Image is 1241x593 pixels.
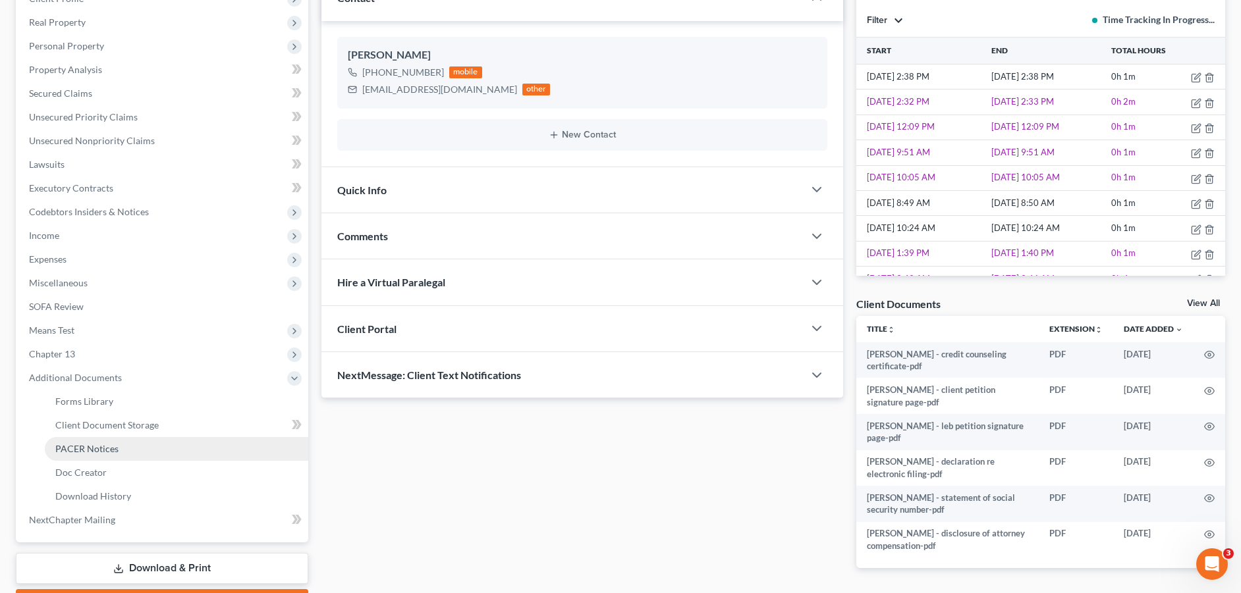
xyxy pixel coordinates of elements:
[362,83,517,96] div: [EMAIL_ADDRESS][DOMAIN_NAME]
[856,297,941,311] div: Client Documents
[867,16,903,25] button: Filter
[1111,222,1136,233] span: 0h 1m
[1113,342,1194,378] td: [DATE]
[856,216,989,241] td: [DATE] 10:24 AM
[337,276,445,288] span: Hire a Virtual Paralegal
[18,82,308,105] a: Secured Claims
[55,419,159,430] span: Client Document Storage
[55,443,119,454] span: PACER Notices
[1223,548,1234,559] span: 3
[449,66,482,78] div: mobile
[45,461,308,484] a: Doc Creator
[856,190,989,215] td: [DATE] 8:49 AM
[1111,197,1136,208] span: 0h 1m
[1039,522,1113,558] td: PDF
[1092,13,1215,26] div: Time Tracking In Progress...
[856,165,989,190] td: [DATE] 10:05 AM
[18,153,308,176] a: Lawsuits
[29,348,75,359] span: Chapter 13
[989,241,1109,266] td: [DATE] 1:40 PM
[29,206,149,217] span: Codebtors Insiders & Notices
[867,14,887,26] span: Filter
[856,522,1039,558] td: [PERSON_NAME] - disclosure of attorney compensation-pdf
[856,64,989,89] td: [DATE] 2:38 PM
[18,105,308,129] a: Unsecured Priority Claims
[29,514,115,525] span: NextChapter Mailing
[989,115,1109,140] td: [DATE] 12:09 PM
[867,324,895,334] a: Titleunfold_more
[29,64,102,75] span: Property Analysis
[1039,450,1113,486] td: PDF
[337,369,521,381] span: NextMessage: Client Text Notifications
[989,165,1109,190] td: [DATE] 10:05 AM
[1111,247,1136,258] span: 0h 1m
[989,90,1109,115] td: [DATE] 2:33 PM
[856,241,989,266] td: [DATE] 1:39 PM
[856,140,989,165] td: [DATE] 9:51 AM
[55,467,107,478] span: Doc Creator
[856,450,1039,486] td: [PERSON_NAME] - declaration re electronic filing-pdf
[856,414,1039,450] td: [PERSON_NAME] - leb petition signature page-pdf
[18,508,308,532] a: NextChapter Mailing
[1113,414,1194,450] td: [DATE]
[856,38,989,64] th: Start
[29,301,84,312] span: SOFA Review
[989,267,1109,292] td: [DATE] 9:46 AM
[856,486,1039,522] td: [PERSON_NAME] - statement of social security number-pdf
[29,182,113,193] span: Executory Contracts
[337,184,387,196] span: Quick Info
[856,342,1039,378] td: [PERSON_NAME] - credit counseling certificate-pdf
[348,47,817,63] div: [PERSON_NAME]
[1049,324,1103,334] a: Extensionunfold_more
[989,190,1109,215] td: [DATE] 8:50 AM
[1113,486,1194,522] td: [DATE]
[1175,326,1183,334] i: expand_more
[1187,299,1220,308] a: View All
[856,267,989,292] td: [DATE] 9:43 AM
[1111,147,1136,157] span: 0h 1m
[1039,414,1113,450] td: PDF
[1111,172,1136,182] span: 0h 1m
[29,40,104,51] span: Personal Property
[29,135,155,146] span: Unsecured Nonpriority Claims
[1124,324,1183,334] a: Date Added expand_more
[1039,486,1113,522] td: PDF
[1113,378,1194,414] td: [DATE]
[55,490,131,502] span: Download History
[522,84,550,95] div: other
[29,253,67,265] span: Expenses
[18,58,308,82] a: Property Analysis
[18,176,308,200] a: Executory Contracts
[856,378,1039,414] td: [PERSON_NAME] - client petition signature page-pdf
[1039,342,1113,378] td: PDF
[989,216,1109,241] td: [DATE] 10:24 AM
[1109,38,1225,64] th: Total Hours
[1111,71,1136,82] span: 0h 1m
[887,326,895,334] i: unfold_more
[18,129,308,153] a: Unsecured Nonpriority Claims
[1113,450,1194,486] td: [DATE]
[989,64,1109,89] td: [DATE] 2:38 PM
[45,484,308,508] a: Download History
[16,553,308,584] a: Download & Print
[348,130,817,140] button: New Contact
[1111,273,1136,284] span: 0h 4m
[1111,96,1136,107] span: 0h 2m
[55,396,113,407] span: Forms Library
[1095,326,1103,334] i: unfold_more
[29,230,59,241] span: Income
[29,324,74,336] span: Means Test
[856,115,989,140] td: [DATE] 12:09 PM
[29,159,65,170] span: Lawsuits
[29,372,122,383] span: Additional Documents
[1113,522,1194,558] td: [DATE]
[18,295,308,319] a: SOFA Review
[337,322,397,335] span: Client Portal
[1196,548,1228,580] iframe: Intercom live chat
[337,230,388,242] span: Comments
[989,140,1109,165] td: [DATE] 9:51 AM
[989,38,1109,64] th: End
[29,88,92,99] span: Secured Claims
[362,66,444,79] div: [PHONE_NUMBER]
[1111,121,1136,132] span: 0h 1m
